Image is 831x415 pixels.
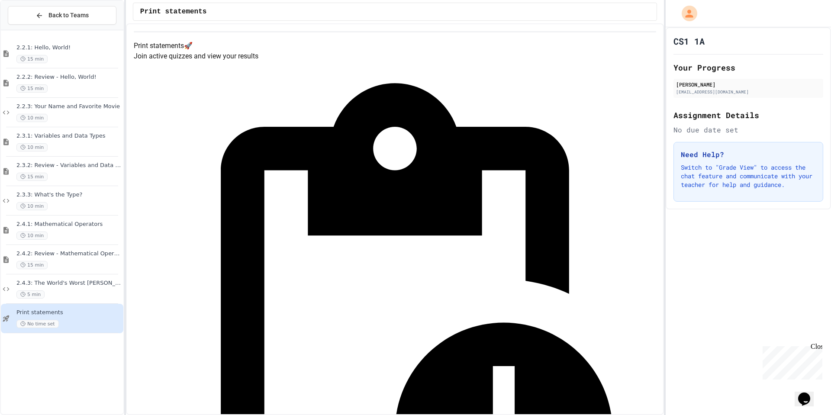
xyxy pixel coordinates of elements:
[16,250,122,257] span: 2.4.2: Review - Mathematical Operators
[134,51,656,61] p: Join active quizzes and view your results
[16,55,48,63] span: 15 min
[16,44,122,51] span: 2.2.1: Hello, World!
[16,290,45,299] span: 5 min
[16,132,122,140] span: 2.3.1: Variables and Data Types
[16,261,48,269] span: 15 min
[8,6,116,25] button: Back to Teams
[140,6,207,17] span: Print statements
[16,103,122,110] span: 2.2.3: Your Name and Favorite Movie
[16,221,122,228] span: 2.4.1: Mathematical Operators
[16,320,59,328] span: No time set
[673,125,823,135] div: No due date set
[16,202,48,210] span: 10 min
[759,343,822,380] iframe: chat widget
[673,109,823,121] h2: Assignment Details
[16,280,122,287] span: 2.4.3: The World's Worst [PERSON_NAME] Market
[16,173,48,181] span: 15 min
[795,380,822,406] iframe: chat widget
[16,162,122,169] span: 2.3.2: Review - Variables and Data Types
[16,114,48,122] span: 10 min
[673,3,699,23] div: My Account
[16,143,48,151] span: 10 min
[16,309,122,316] span: Print statements
[16,191,122,199] span: 2.3.3: What's the Type?
[16,232,48,240] span: 10 min
[681,163,816,189] p: Switch to "Grade View" to access the chat feature and communicate with your teacher for help and ...
[673,35,705,47] h1: CS1 1A
[48,11,89,20] span: Back to Teams
[3,3,60,55] div: Chat with us now!Close
[676,80,821,88] div: [PERSON_NAME]
[681,149,816,160] h3: Need Help?
[134,41,656,51] h4: Print statements 🚀
[16,84,48,93] span: 15 min
[676,89,821,95] div: [EMAIL_ADDRESS][DOMAIN_NAME]
[16,74,122,81] span: 2.2.2: Review - Hello, World!
[673,61,823,74] h2: Your Progress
